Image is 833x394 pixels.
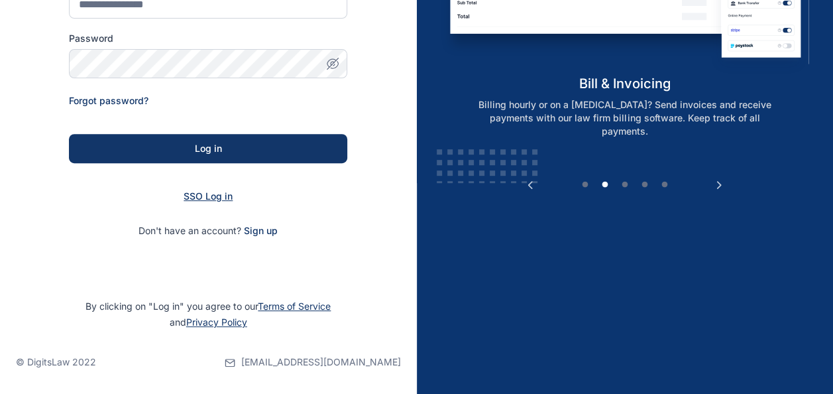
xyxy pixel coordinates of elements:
[618,178,632,192] button: 3
[69,32,347,45] label: Password
[186,316,247,328] a: Privacy Policy
[244,224,278,237] span: Sign up
[598,178,612,192] button: 2
[658,178,671,192] button: 5
[90,142,326,155] div: Log in
[441,74,808,93] h5: bill & invoicing
[455,98,795,138] p: Billing hourly or on a [MEDICAL_DATA]? Send invoices and receive payments with our law firm billi...
[524,178,537,192] button: Previous
[16,356,96,369] p: © DigitsLaw 2022
[638,178,651,192] button: 4
[170,316,247,328] span: and
[241,356,401,369] span: [EMAIL_ADDRESS][DOMAIN_NAME]
[579,178,592,192] button: 1
[69,95,148,106] a: Forgot password?
[712,178,726,192] button: Next
[225,330,401,394] a: [EMAIL_ADDRESS][DOMAIN_NAME]
[69,134,347,163] button: Log in
[258,300,331,312] a: Terms of Service
[69,224,347,237] p: Don't have an account?
[16,298,401,330] p: By clicking on "Log in" you agree to our
[184,190,233,202] a: SSO Log in
[244,225,278,236] a: Sign up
